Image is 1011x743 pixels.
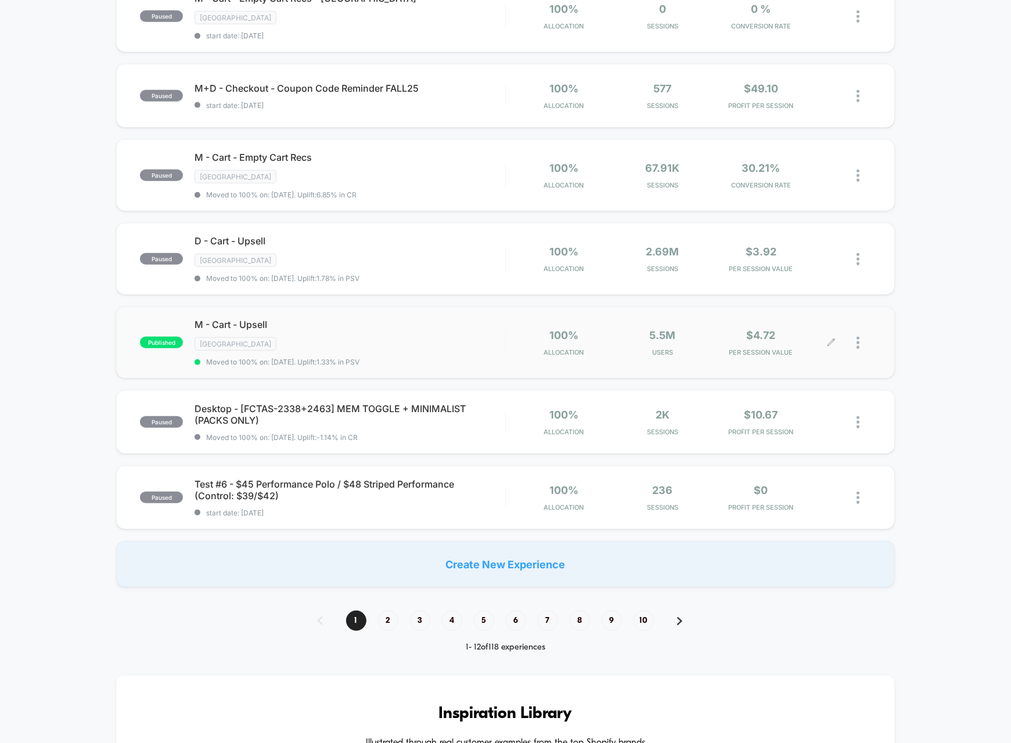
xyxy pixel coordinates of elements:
[195,508,505,517] span: start date: [DATE]
[195,254,276,267] span: [GEOGRAPHIC_DATA]
[544,265,584,273] span: Allocation
[346,611,366,631] span: 1
[653,82,671,95] span: 577
[634,611,654,631] span: 10
[715,503,808,511] span: PROFIT PER SESSION
[549,329,578,341] span: 100%
[140,492,183,503] span: paused
[442,611,462,631] span: 4
[378,611,398,631] span: 2
[544,503,584,511] span: Allocation
[195,82,505,94] span: M+D - Checkout - Coupon Code Reminder FALL25
[649,329,675,341] span: 5.5M
[140,169,183,181] span: paused
[140,10,183,22] span: paused
[116,541,895,587] div: Create New Experience
[140,337,183,348] span: published
[195,235,505,247] span: D - Cart - Upsell
[195,152,505,163] span: M - Cart - Empty Cart Recs
[506,611,526,631] span: 6
[746,246,776,258] span: $3.92
[751,3,771,15] span: 0 %
[549,409,578,421] span: 100%
[857,337,859,349] img: close
[645,162,679,174] span: 67.91k
[206,433,358,442] span: Moved to 100% on: [DATE] . Uplift: -1.14% in CR
[746,329,775,341] span: $4.72
[544,348,584,356] span: Allocation
[677,617,682,625] img: pagination forward
[656,409,670,421] span: 2k
[410,611,430,631] span: 3
[195,101,505,110] span: start date: [DATE]
[140,253,183,265] span: paused
[715,428,808,436] span: PROFIT PER SESSION
[857,10,859,23] img: close
[616,102,709,110] span: Sessions
[744,409,778,421] span: $10.67
[715,181,808,189] span: CONVERSION RATE
[474,611,494,631] span: 5
[206,190,357,199] span: Moved to 100% on: [DATE] . Uplift: 6.85% in CR
[195,11,276,24] span: [GEOGRAPHIC_DATA]
[616,22,709,30] span: Sessions
[195,31,505,40] span: start date: [DATE]
[544,22,584,30] span: Allocation
[857,492,859,504] img: close
[652,484,672,496] span: 236
[715,348,808,356] span: PER SESSION VALUE
[616,181,709,189] span: Sessions
[544,102,584,110] span: Allocation
[616,428,709,436] span: Sessions
[659,3,666,15] span: 0
[857,253,859,265] img: close
[742,162,780,174] span: 30.21%
[616,265,709,273] span: Sessions
[549,484,578,496] span: 100%
[570,611,590,631] span: 8
[715,102,808,110] span: PROFIT PER SESSION
[616,503,709,511] span: Sessions
[646,246,679,258] span: 2.69M
[544,181,584,189] span: Allocation
[857,169,859,182] img: close
[538,611,558,631] span: 7
[715,265,808,273] span: PER SESSION VALUE
[140,416,183,428] span: paused
[549,162,578,174] span: 100%
[206,274,359,283] span: Moved to 100% on: [DATE] . Uplift: 1.78% in PSV
[857,90,859,102] img: close
[549,246,578,258] span: 100%
[616,348,709,356] span: Users
[306,643,706,652] div: 1 - 12 of 118 experiences
[754,484,768,496] span: $0
[195,319,505,330] span: M - Cart - Upsell
[857,416,859,428] img: close
[549,3,578,15] span: 100%
[206,358,359,366] span: Moved to 100% on: [DATE] . Uplift: 1.33% in PSV
[195,403,505,426] span: Desktop - [FCTAS-2338+2463] MEM TOGGLE + MINIMALIST (PACKS ONLY)
[544,428,584,436] span: Allocation
[195,478,505,502] span: Test #6 - $45 Performance Polo / $48 Striped Performance (Control: $39/$42)
[140,90,183,102] span: paused
[195,337,276,351] span: [GEOGRAPHIC_DATA]
[151,705,860,723] h3: Inspiration Library
[744,82,778,95] span: $49.10
[602,611,622,631] span: 9
[549,82,578,95] span: 100%
[195,170,276,183] span: [GEOGRAPHIC_DATA]
[715,22,808,30] span: CONVERSION RATE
